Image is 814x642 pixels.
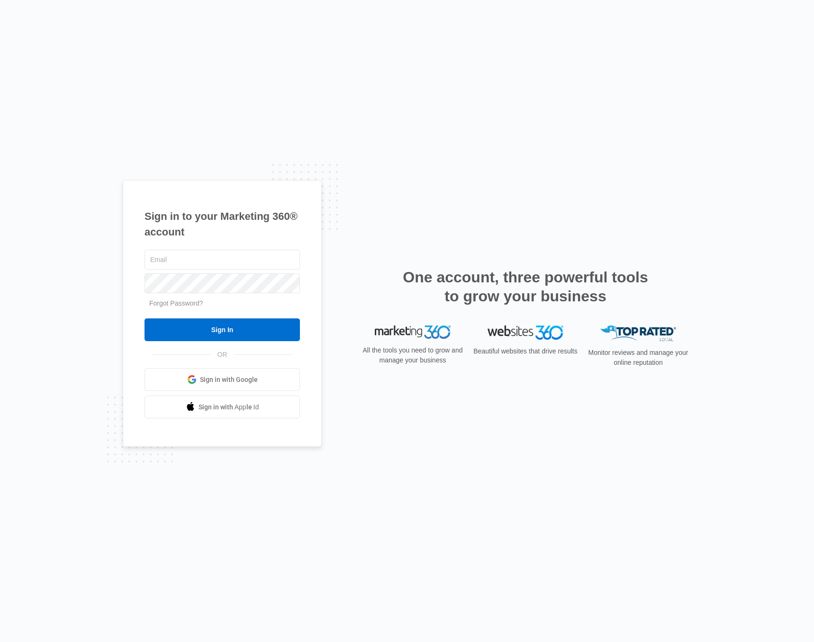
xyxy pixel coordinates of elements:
h1: Sign in to your Marketing 360® account [145,208,300,240]
a: Sign in with Apple Id [145,396,300,418]
span: Sign in with Google [200,375,258,385]
a: Sign in with Google [145,368,300,391]
p: Monitor reviews and manage your online reputation [585,348,691,368]
p: Beautiful websites that drive results [472,346,579,356]
p: All the tools you need to grow and manage your business [360,345,466,365]
h2: One account, three powerful tools to grow your business [400,268,651,306]
img: Websites 360 [488,326,563,339]
span: Sign in with Apple Id [199,402,259,412]
img: Top Rated Local [600,326,676,341]
span: OR [211,350,234,360]
a: Forgot Password? [149,299,203,307]
input: Sign In [145,318,300,341]
img: Marketing 360 [375,326,451,339]
input: Email [145,250,300,270]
